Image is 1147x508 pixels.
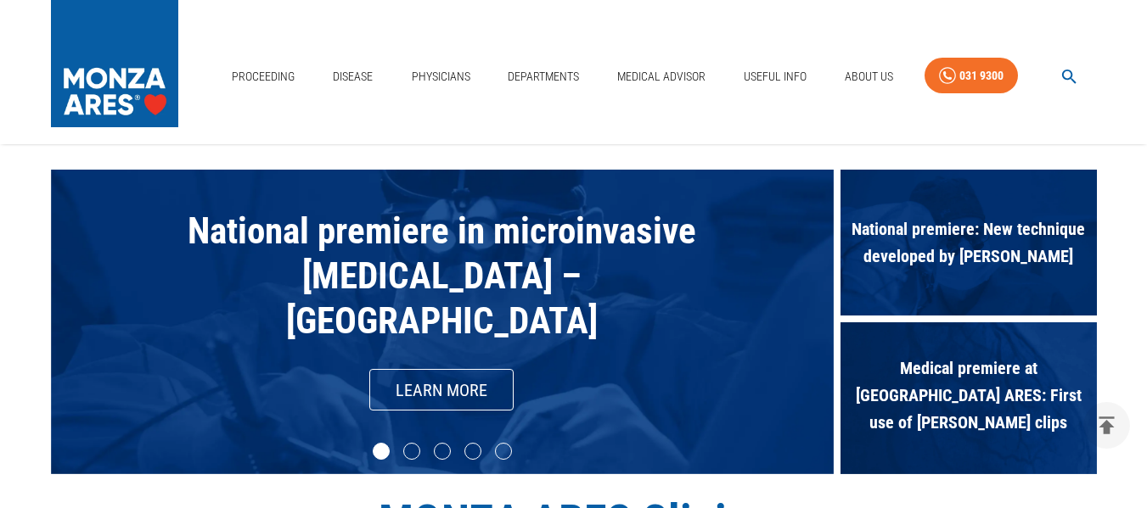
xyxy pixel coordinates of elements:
[852,219,1085,266] font: National premiere: New technique developed by [PERSON_NAME]
[396,380,487,400] font: Learn more
[959,69,1004,82] font: 031 9300
[188,209,696,342] font: National premiere in microinvasive [MEDICAL_DATA] – [GEOGRAPHIC_DATA]
[369,369,514,410] a: Learn more
[434,443,451,460] li: slide item 3
[405,59,477,94] a: physicians
[403,443,420,460] li: slide item 2
[838,59,900,94] a: About Us
[925,58,1018,94] a: 031 9300
[501,59,586,94] a: departments
[610,59,712,94] a: Medical Advisor
[841,322,1097,475] div: Medical premiere at [GEOGRAPHIC_DATA] ARES: First use of [PERSON_NAME] clips
[495,443,512,460] li: slide item 5
[841,170,1097,322] div: National premiere: New technique developed by [PERSON_NAME]
[856,358,1082,433] font: Medical premiere at [GEOGRAPHIC_DATA] ARES: First use of [PERSON_NAME] clips
[373,443,390,460] li: slide item 1
[617,70,706,83] font: Medical Advisor
[464,443,481,460] li: slide item 4
[737,59,813,94] a: Useful Info
[333,70,373,83] font: disease
[225,59,301,94] a: proceeding
[744,70,807,83] font: Useful Info
[326,59,380,94] a: disease
[845,70,893,83] font: About Us
[412,70,470,83] font: physicians
[508,70,579,83] font: departments
[1083,402,1130,449] button: delete
[232,70,295,83] font: proceeding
